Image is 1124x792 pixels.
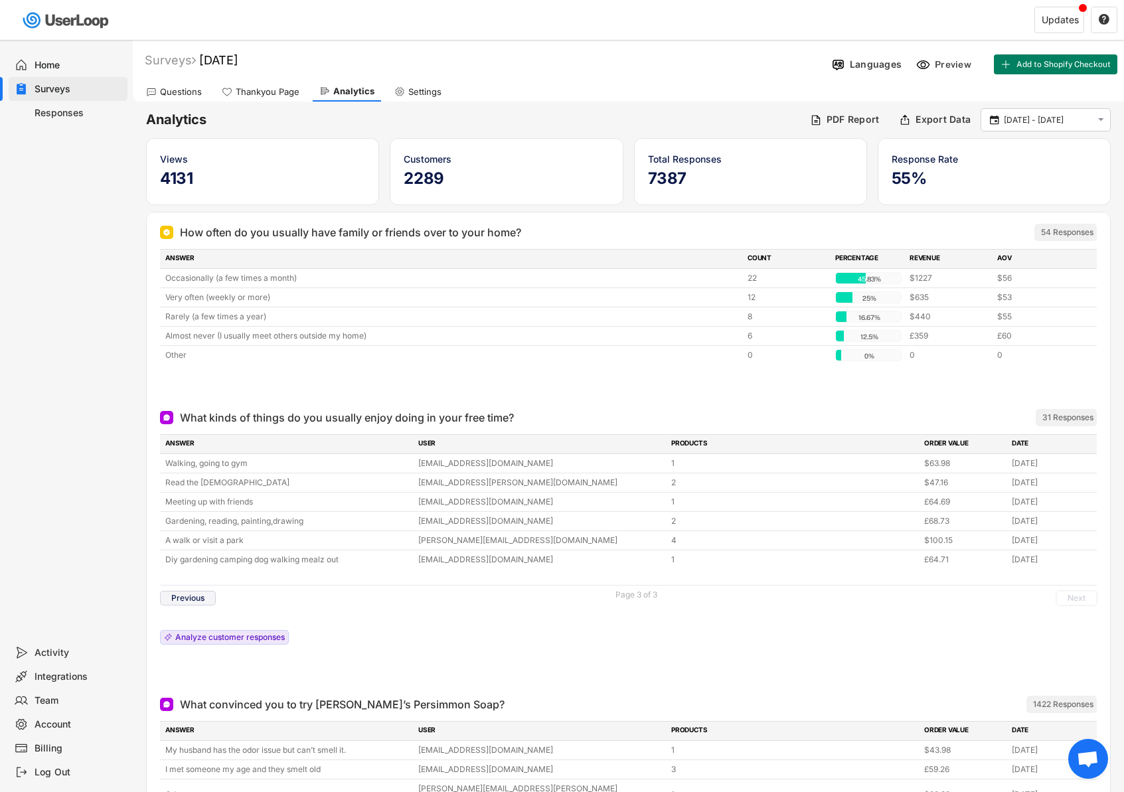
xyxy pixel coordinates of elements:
[839,292,900,304] div: 25%
[180,224,521,240] div: How often do you usually have family or friends over to your home?
[160,152,365,166] div: Views
[165,253,740,265] div: ANSWER
[35,647,122,659] div: Activity
[748,330,827,342] div: 6
[1033,699,1093,710] div: 1422 Responses
[831,58,845,72] img: Language%20Icon.svg
[924,534,1004,546] div: $100.15
[165,496,410,508] div: Meeting up with friends
[165,330,740,342] div: Almost never (I usually meet others outside my home)
[748,253,827,265] div: COUNT
[418,763,663,775] div: [EMAIL_ADDRESS][DOMAIN_NAME]
[418,477,663,489] div: [EMAIL_ADDRESS][PERSON_NAME][DOMAIN_NAME]
[935,58,975,70] div: Preview
[924,725,1004,737] div: ORDER VALUE
[165,272,740,284] div: Occasionally (a few times a month)
[839,311,900,323] div: 16.67%
[671,763,916,775] div: 3
[1042,412,1093,423] div: 31 Responses
[1012,534,1091,546] div: [DATE]
[180,696,505,712] div: What convinced you to try [PERSON_NAME]’s Persimmon Soap?
[35,718,122,731] div: Account
[1012,744,1091,756] div: [DATE]
[648,152,853,166] div: Total Responses
[850,58,902,70] div: Languages
[35,671,122,683] div: Integrations
[163,414,171,422] img: Open Ended
[892,169,1097,189] h5: 55%
[671,554,916,566] div: 1
[163,228,171,236] img: Single Select
[1012,477,1091,489] div: [DATE]
[160,86,202,98] div: Questions
[1012,725,1091,737] div: DATE
[1004,114,1091,127] input: Select Date Range
[916,114,971,125] div: Export Data
[997,272,1077,284] div: $56
[671,438,916,450] div: PRODUCTS
[1041,227,1093,238] div: 54 Responses
[997,253,1077,265] div: AOV
[910,330,989,342] div: £359
[1068,739,1108,779] div: Open chat
[910,272,989,284] div: $1227
[997,330,1077,342] div: £60
[1042,15,1079,25] div: Updates
[827,114,880,125] div: PDF Report
[990,114,999,125] text: 
[165,763,410,775] div: I met someone my age and they smelt old
[236,86,299,98] div: Thankyou Page
[165,744,410,756] div: My husband has the odor issue but can’t smell it.
[924,477,1004,489] div: $47.16
[924,438,1004,450] div: ORDER VALUE
[671,515,916,527] div: 2
[1098,114,1104,125] text: 
[1012,554,1091,566] div: [DATE]
[1012,515,1091,527] div: [DATE]
[1012,763,1091,775] div: [DATE]
[408,86,442,98] div: Settings
[910,291,989,303] div: $635
[165,457,410,469] div: Walking, going to gym
[671,477,916,489] div: 2
[165,438,410,450] div: ANSWER
[1099,13,1109,25] text: 
[1012,457,1091,469] div: [DATE]
[333,86,374,97] div: Analytics
[418,725,663,737] div: USER
[988,114,1001,126] button: 
[199,53,238,67] font: [DATE]
[165,725,410,737] div: ANSWER
[924,554,1004,566] div: £64.71
[748,272,827,284] div: 22
[671,496,916,508] div: 1
[404,169,609,189] h5: 2289
[418,438,663,450] div: USER
[1012,438,1091,450] div: DATE
[839,350,900,362] div: 0%
[997,311,1077,323] div: $55
[910,349,989,361] div: 0
[748,291,827,303] div: 12
[748,349,827,361] div: 0
[146,111,800,129] h6: Analytics
[924,763,1004,775] div: £59.26
[1056,591,1097,605] button: Next
[160,591,216,605] button: Previous
[835,253,902,265] div: PERCENTAGE
[165,291,740,303] div: Very often (weekly or more)
[418,534,663,546] div: [PERSON_NAME][EMAIL_ADDRESS][DOMAIN_NAME]
[404,152,609,166] div: Customers
[997,291,1077,303] div: $53
[648,169,853,189] h5: 7387
[839,331,900,343] div: 12.5%
[165,515,410,527] div: Gardening, reading, painting,drawing
[910,311,989,323] div: $440
[35,107,122,119] div: Responses
[1016,60,1111,68] span: Add to Shopify Checkout
[1012,496,1091,508] div: [DATE]
[892,152,1097,166] div: Response Rate
[165,349,740,361] div: Other
[839,273,900,285] div: 45.83%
